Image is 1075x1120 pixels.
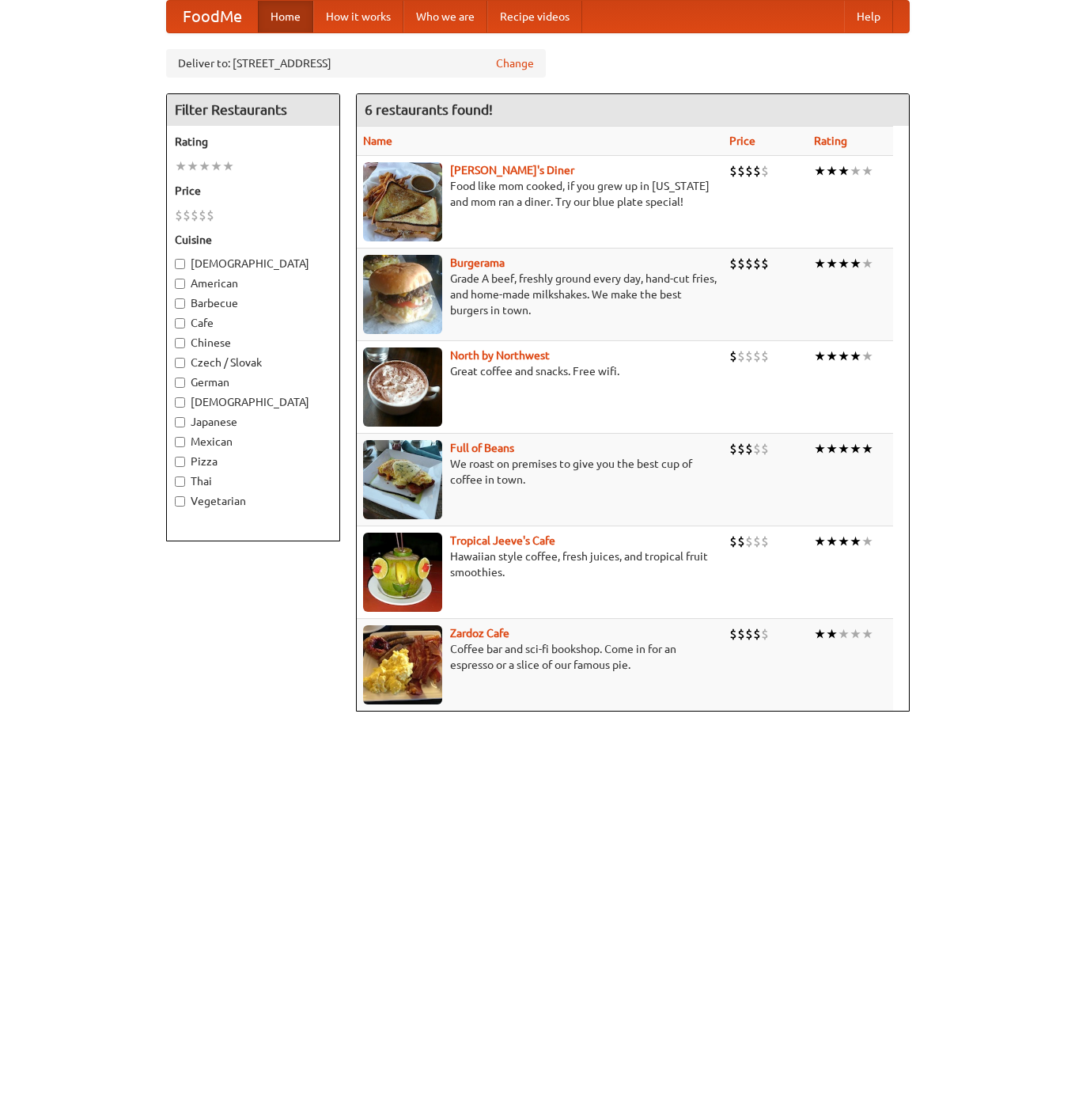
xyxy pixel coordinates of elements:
[737,162,745,180] li: $
[450,534,555,547] a: Tropical Jeeve's Cafe
[850,255,861,272] li: ★
[199,158,210,175] li: ★
[175,378,185,388] input: German
[496,55,534,71] a: Change
[175,437,185,447] input: Mexican
[363,162,442,241] img: sallys.jpg
[850,347,861,365] li: ★
[167,1,258,32] a: FoodMe
[487,1,582,32] a: Recipe videos
[729,440,737,457] li: $
[175,295,331,311] label: Barbecue
[365,102,493,117] ng-pluralize: 6 restaurants found!
[850,440,861,457] li: ★
[826,347,838,365] li: ★
[450,627,509,640] b: Zardoz Cafe
[175,374,331,390] label: German
[175,158,187,175] li: ★
[175,476,185,487] input: Thai
[861,440,873,457] li: ★
[737,347,745,365] li: $
[363,363,717,379] p: Great coffee and snacks. Free wifi.
[175,183,331,199] h5: Price
[737,255,745,272] li: $
[737,533,745,550] li: $
[191,207,199,224] li: $
[761,533,769,550] li: $
[838,625,850,643] li: ★
[450,164,574,177] a: [PERSON_NAME]'s Diner
[814,440,826,457] li: ★
[175,232,331,248] h5: Cuisine
[861,347,873,365] li: ★
[363,641,717,673] p: Coffee bar and sci-fi bookshop. Come in for an espresso or a slice of our famous pie.
[737,625,745,643] li: $
[729,135,755,147] a: Price
[729,255,737,272] li: $
[175,338,185,348] input: Chinese
[175,355,331,370] label: Czech / Slovak
[814,135,847,147] a: Rating
[363,255,442,334] img: burgerama.jpg
[753,625,761,643] li: $
[175,279,185,289] input: American
[175,259,185,269] input: [DEMOGRAPHIC_DATA]
[745,347,753,365] li: $
[363,347,442,427] img: north.jpg
[175,397,185,408] input: [DEMOGRAPHIC_DATA]
[363,440,442,519] img: beans.jpg
[175,414,331,430] label: Japanese
[753,440,761,457] li: $
[814,255,826,272] li: ★
[450,442,514,454] a: Full of Beans
[175,315,331,331] label: Cafe
[403,1,487,32] a: Who we are
[761,625,769,643] li: $
[363,271,717,318] p: Grade A beef, freshly ground every day, hand-cut fries, and home-made milkshakes. We make the bes...
[450,256,505,269] b: Burgerama
[313,1,403,32] a: How it works
[850,162,861,180] li: ★
[814,625,826,643] li: ★
[745,440,753,457] li: $
[753,533,761,550] li: $
[861,533,873,550] li: ★
[363,135,392,147] a: Name
[850,625,861,643] li: ★
[175,298,185,309] input: Barbecue
[222,158,234,175] li: ★
[167,94,339,126] h4: Filter Restaurants
[753,162,761,180] li: $
[844,1,893,32] a: Help
[761,255,769,272] li: $
[175,454,331,469] label: Pizza
[838,533,850,550] li: ★
[175,457,185,467] input: Pizza
[175,434,331,450] label: Mexican
[363,178,717,210] p: Food like mom cooked, if you grew up in [US_STATE] and mom ran a diner. Try our blue plate special!
[363,625,442,704] img: zardoz.jpg
[175,207,183,224] li: $
[729,625,737,643] li: $
[761,440,769,457] li: $
[761,347,769,365] li: $
[206,207,214,224] li: $
[838,255,850,272] li: ★
[175,335,331,351] label: Chinese
[175,493,331,509] label: Vegetarian
[210,158,222,175] li: ★
[745,162,753,180] li: $
[166,49,546,78] div: Deliver to: [STREET_ADDRESS]
[838,162,850,180] li: ★
[175,417,185,427] input: Japanese
[363,533,442,612] img: jeeves.jpg
[753,347,761,365] li: $
[814,347,826,365] li: ★
[814,533,826,550] li: ★
[729,162,737,180] li: $
[826,533,838,550] li: ★
[761,162,769,180] li: $
[729,347,737,365] li: $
